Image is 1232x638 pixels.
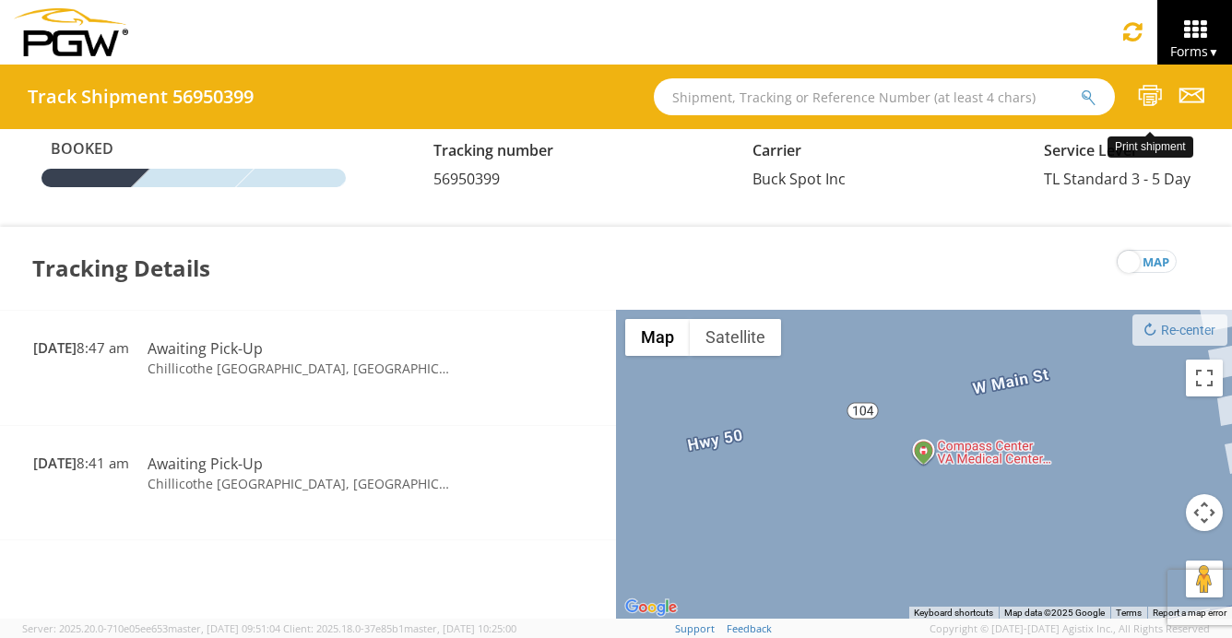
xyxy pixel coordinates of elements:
[33,454,77,472] span: [DATE]
[33,338,129,357] span: 8:47 am
[1170,42,1219,60] span: Forms
[752,143,846,159] h5: Carrier
[138,475,462,493] td: Chillicothe [GEOGRAPHIC_DATA], [GEOGRAPHIC_DATA]
[690,319,781,356] button: Show satellite imagery
[1143,251,1169,274] span: map
[41,138,143,159] span: Booked
[675,621,715,635] a: Support
[1108,136,1193,158] div: Print shipment
[930,621,1210,636] span: Copyright © [DATE]-[DATE] Agistix Inc., All Rights Reserved
[1208,44,1219,60] span: ▼
[433,143,553,159] h5: Tracking number
[1044,143,1191,159] h5: Service Level
[1186,360,1223,396] button: Toggle fullscreen view
[168,621,280,635] span: master, [DATE] 09:51:04
[28,87,254,107] h4: Track Shipment 56950399
[1186,561,1223,597] button: Drag Pegman onto the map to open Street View
[138,360,462,378] td: Chillicothe [GEOGRAPHIC_DATA], [GEOGRAPHIC_DATA]
[621,596,681,620] a: Open this area in Google Maps (opens a new window)
[148,454,263,474] span: Awaiting Pick-Up
[1004,608,1105,618] span: Map data ©2025 Google
[33,338,77,357] span: [DATE]
[283,621,516,635] span: Client: 2025.18.0-37e85b1
[433,169,500,189] span: 56950399
[621,596,681,620] img: Google
[914,607,993,620] button: Keyboard shortcuts
[1044,169,1191,189] span: TL Standard 3 - 5 Day
[22,621,280,635] span: Server: 2025.20.0-710e05ee653
[625,319,690,356] button: Show street map
[1132,314,1227,346] button: Re-center
[727,621,772,635] a: Feedback
[33,454,129,472] span: 8:41 am
[752,169,846,189] span: Buck Spot Inc
[1116,608,1142,618] a: Terms
[654,78,1115,115] input: Shipment, Tracking or Reference Number (at least 4 chars)
[148,338,263,359] span: Awaiting Pick-Up
[404,621,516,635] span: master, [DATE] 10:25:00
[1153,608,1226,618] a: Report a map error
[32,227,210,310] h3: Tracking Details
[1186,494,1223,531] button: Map camera controls
[14,8,128,56] img: pgw-form-logo-1aaa8060b1cc70fad034.png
